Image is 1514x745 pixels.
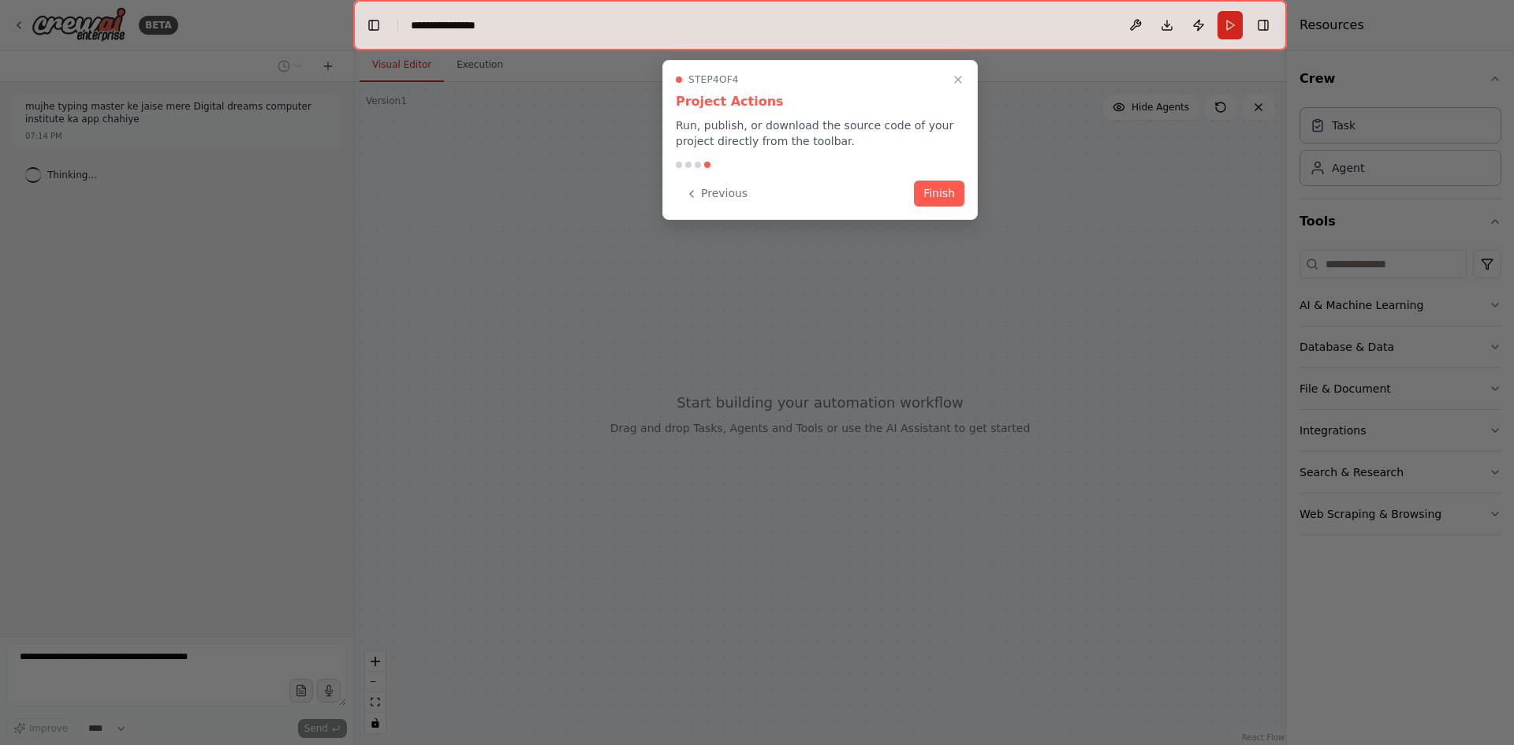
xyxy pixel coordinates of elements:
[914,181,964,207] button: Finish
[676,181,757,207] button: Previous
[688,73,739,86] span: Step 4 of 4
[363,14,385,36] button: Hide left sidebar
[676,92,964,111] h3: Project Actions
[949,70,968,89] button: Close walkthrough
[676,117,964,149] p: Run, publish, or download the source code of your project directly from the toolbar.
